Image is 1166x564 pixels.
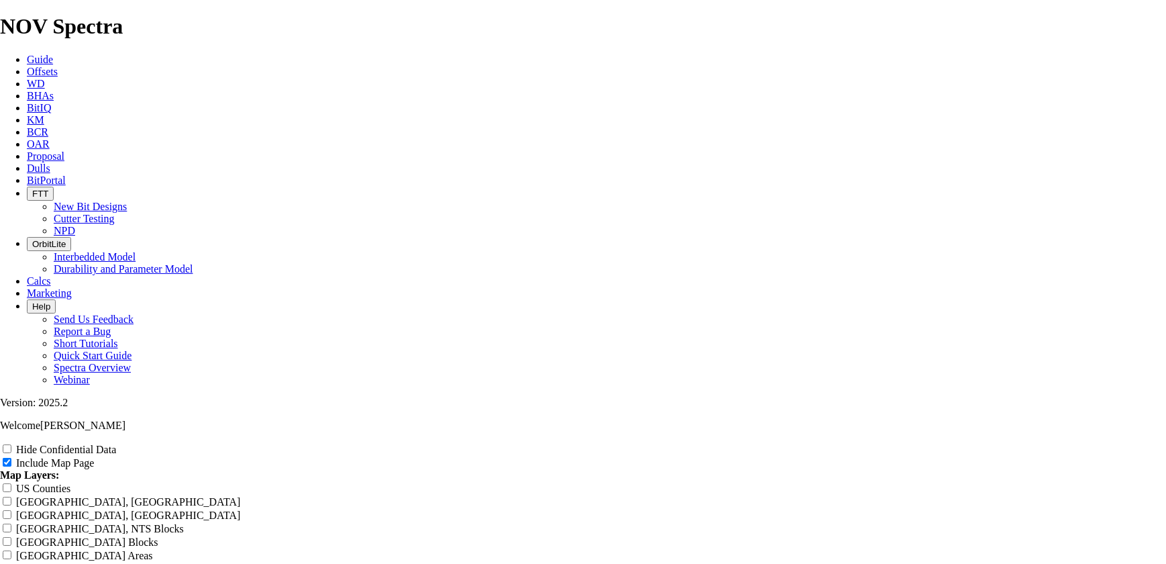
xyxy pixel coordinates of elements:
a: Calcs [27,275,51,287]
span: [PERSON_NAME] [40,420,125,431]
a: Marketing [27,287,72,299]
a: Short Tutorials [54,338,118,349]
label: [GEOGRAPHIC_DATA], [GEOGRAPHIC_DATA] [16,496,240,508]
a: BCR [27,126,48,138]
a: KM [27,114,44,126]
label: [GEOGRAPHIC_DATA] Areas [16,550,153,561]
button: FTT [27,187,54,201]
a: Interbedded Model [54,251,136,263]
a: Offsets [27,66,58,77]
span: FTT [32,189,48,199]
a: BitPortal [27,175,66,186]
a: OAR [27,138,50,150]
a: BitIQ [27,102,51,113]
button: Help [27,299,56,314]
a: NPD [54,225,75,236]
label: Hide Confidential Data [16,444,116,455]
label: [GEOGRAPHIC_DATA] Blocks [16,536,158,548]
a: Send Us Feedback [54,314,134,325]
button: OrbitLite [27,237,71,251]
label: [GEOGRAPHIC_DATA], [GEOGRAPHIC_DATA] [16,510,240,521]
a: Cutter Testing [54,213,115,224]
label: US Counties [16,483,70,494]
a: WD [27,78,45,89]
label: [GEOGRAPHIC_DATA], NTS Blocks [16,523,184,534]
label: Include Map Page [16,457,94,469]
a: Dulls [27,162,50,174]
a: Proposal [27,150,64,162]
a: Durability and Parameter Model [54,263,193,275]
a: New Bit Designs [54,201,127,212]
a: Report a Bug [54,326,111,337]
span: Help [32,301,50,312]
span: OrbitLite [32,239,66,249]
a: Webinar [54,374,90,385]
a: BHAs [27,90,54,101]
a: Guide [27,54,53,65]
a: Quick Start Guide [54,350,131,361]
a: Spectra Overview [54,362,131,373]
